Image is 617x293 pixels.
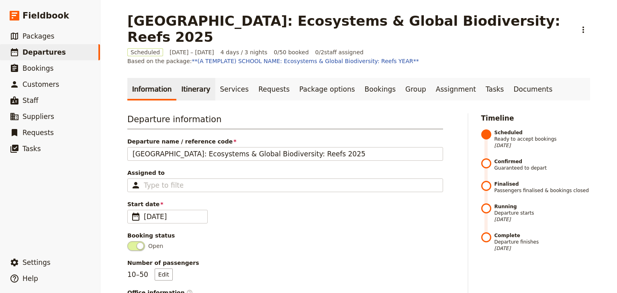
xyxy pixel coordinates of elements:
span: Scheduled [127,48,163,56]
a: Bookings [360,78,400,100]
span: Requests [22,129,54,137]
span: Passengers finalised & bookings closed [494,181,590,194]
span: Suppliers [22,113,54,121]
strong: Complete [494,232,590,239]
strong: Finalised [494,181,590,187]
span: [DATE] [494,142,590,149]
span: Open [148,242,163,250]
h3: Departure information [127,113,443,129]
h1: [GEOGRAPHIC_DATA]: Ecosystems & Global Biodiversity: Reefs 2025 [127,13,572,45]
a: Services [215,78,254,100]
span: Based on the package: [127,57,419,65]
span: 0 / 2 staff assigned [315,48,364,56]
span: Help [22,275,38,283]
span: [DATE] [494,216,590,223]
a: Documents [509,78,557,100]
span: Packages [22,32,54,40]
a: Itinerary [176,78,215,100]
span: Departure finishes [494,232,590,252]
span: Departures [22,48,66,56]
a: Package options [294,78,360,100]
div: Booking status [127,232,443,240]
p: 10 – 50 [127,268,173,281]
span: Tasks [22,145,41,153]
a: Assignment [431,78,481,100]
span: Ready to accept bookings [494,129,590,149]
span: Bookings [22,64,53,72]
span: Guaranteed to depart [494,158,590,171]
a: Tasks [481,78,509,100]
button: Number of passengers10–50 [155,268,173,281]
strong: Running [494,203,590,210]
span: Staff [22,96,39,104]
a: Information [127,78,176,100]
span: [DATE] – [DATE] [170,48,214,56]
span: Number of passengers [127,259,443,267]
a: **(A TEMPLATE) SCHOOL NAME: Ecosystems & Global Biodiversity: Reefs YEAR** [192,58,419,64]
input: Departure name / reference code [127,147,443,161]
span: Customers [22,80,59,88]
span: Fieldbook [22,10,69,22]
span: Settings [22,258,51,266]
h2: Timeline [481,113,590,123]
span: [DATE] [144,212,202,221]
span: ​ [131,212,141,221]
strong: Scheduled [494,129,590,136]
span: 4 days / 3 nights [221,48,268,56]
span: Departure name / reference code [127,137,443,145]
strong: Confirmed [494,158,590,165]
button: Actions [576,23,590,37]
span: [DATE] [494,245,590,252]
span: Assigned to [127,169,443,177]
span: Start date [127,200,443,208]
span: 0/50 booked [274,48,309,56]
a: Group [400,78,431,100]
a: Requests [253,78,294,100]
span: Departure starts [494,203,590,223]
input: Assigned to [144,180,183,190]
